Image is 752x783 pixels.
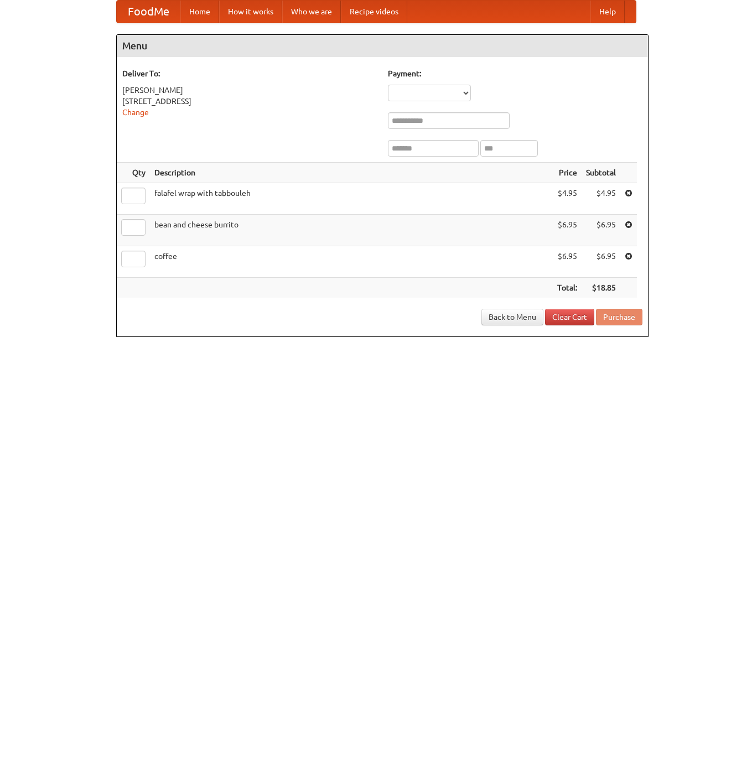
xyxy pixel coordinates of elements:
[122,85,377,96] div: [PERSON_NAME]
[150,163,553,183] th: Description
[553,183,582,215] td: $4.95
[117,35,648,57] h4: Menu
[122,96,377,107] div: [STREET_ADDRESS]
[150,183,553,215] td: falafel wrap with tabbouleh
[582,278,620,298] th: $18.85
[282,1,341,23] a: Who we are
[388,68,642,79] h5: Payment:
[150,215,553,246] td: bean and cheese burrito
[180,1,219,23] a: Home
[122,68,377,79] h5: Deliver To:
[553,278,582,298] th: Total:
[582,215,620,246] td: $6.95
[150,246,553,278] td: coffee
[553,246,582,278] td: $6.95
[122,108,149,117] a: Change
[582,163,620,183] th: Subtotal
[582,183,620,215] td: $4.95
[117,163,150,183] th: Qty
[553,163,582,183] th: Price
[553,215,582,246] td: $6.95
[545,309,594,325] a: Clear Cart
[481,309,543,325] a: Back to Menu
[341,1,407,23] a: Recipe videos
[590,1,625,23] a: Help
[117,1,180,23] a: FoodMe
[596,309,642,325] button: Purchase
[219,1,282,23] a: How it works
[582,246,620,278] td: $6.95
